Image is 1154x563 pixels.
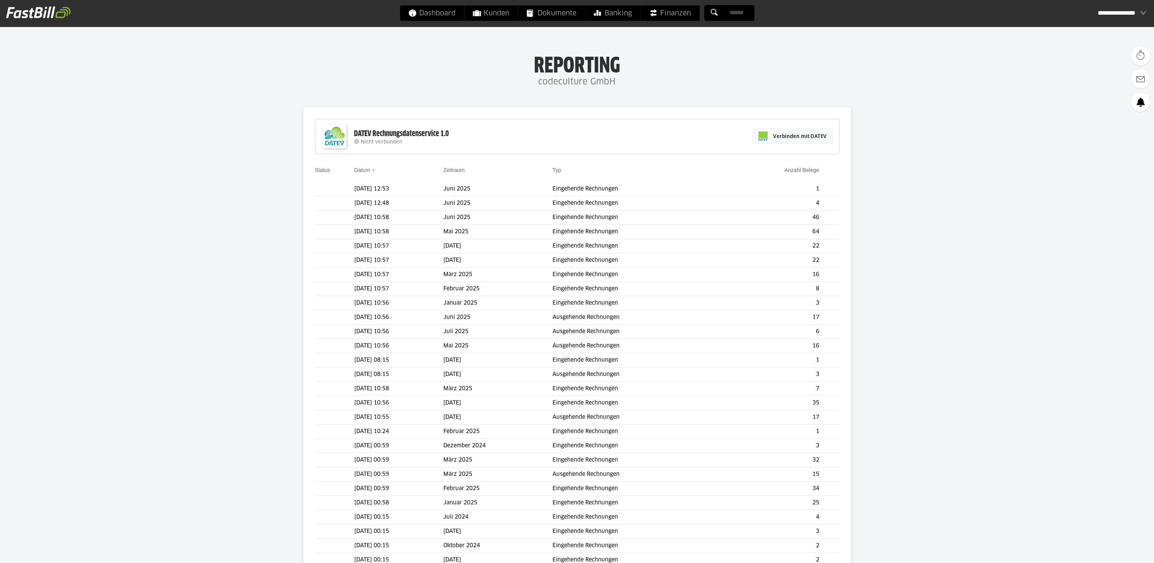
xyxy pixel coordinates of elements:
span: Dashboard [408,5,455,21]
td: 4 [725,196,822,211]
td: Eingehende Rechnungen [553,182,725,196]
td: Eingehende Rechnungen [553,268,725,282]
div: DATEV Rechnungsdatenservice 1.0 [354,129,449,139]
img: pi-datev-logo-farbig-24.svg [758,131,768,141]
td: 35 [725,396,822,410]
td: Ausgehende Rechnungen [553,325,725,339]
span: Banking [594,5,632,21]
iframe: Öffnet ein Widget, in dem Sie weitere Informationen finden [1094,540,1146,559]
td: Dezember 2024 [443,439,553,453]
td: [DATE] 00:59 [354,439,443,453]
td: Eingehende Rechnungen [553,296,725,310]
td: März 2025 [443,382,553,396]
td: [DATE] 12:48 [354,196,443,211]
td: [DATE] [443,410,553,425]
td: Eingehende Rechnungen [553,396,725,410]
td: [DATE] 10:57 [354,239,443,253]
td: 3 [725,367,822,382]
td: [DATE] [443,253,553,268]
span: Finanzen [649,5,691,21]
td: Juni 2025 [443,196,553,211]
td: [DATE] 10:57 [354,253,443,268]
td: [DATE] 10:58 [354,225,443,239]
td: Eingehende Rechnungen [553,496,725,510]
td: [DATE] 00:59 [354,453,443,467]
td: Mai 2025 [443,339,553,353]
td: [DATE] 10:56 [354,396,443,410]
td: Ausgehende Rechnungen [553,367,725,382]
a: Banking [585,5,640,21]
td: [DATE] 10:58 [354,382,443,396]
td: 22 [725,239,822,253]
td: 22 [725,253,822,268]
span: Kunden [473,5,509,21]
td: 3 [725,296,822,310]
td: 16 [725,339,822,353]
td: [DATE] 00:59 [354,467,443,482]
td: 1 [725,182,822,196]
td: 4 [725,510,822,524]
td: [DATE] 00:15 [354,510,443,524]
td: Eingehende Rechnungen [553,453,725,467]
td: Juli 2024 [443,510,553,524]
td: 3 [725,439,822,453]
td: Ausgehende Rechnungen [553,339,725,353]
td: Ausgehende Rechnungen [553,410,725,425]
a: Typ [553,167,561,173]
td: [DATE] 10:56 [354,296,443,310]
td: [DATE] [443,239,553,253]
td: 3 [725,524,822,539]
td: März 2025 [443,467,553,482]
td: [DATE] 00:59 [354,482,443,496]
h1: Reporting [77,54,1077,74]
td: Eingehende Rechnungen [553,439,725,453]
img: sort_desc.gif [372,170,377,171]
a: Zeitraum [443,167,465,173]
td: Eingehende Rechnungen [553,524,725,539]
td: Eingehende Rechnungen [553,225,725,239]
td: Februar 2025 [443,482,553,496]
td: [DATE] 10:57 [354,282,443,296]
td: Januar 2025 [443,496,553,510]
td: [DATE] [443,524,553,539]
td: [DATE] 12:53 [354,182,443,196]
td: 16 [725,268,822,282]
a: Dokumente [518,5,585,21]
td: Eingehende Rechnungen [553,482,725,496]
td: [DATE] 08:15 [354,367,443,382]
td: [DATE] 10:56 [354,325,443,339]
td: Juni 2025 [443,182,553,196]
td: Eingehende Rechnungen [553,196,725,211]
a: Status [315,167,330,173]
td: Februar 2025 [443,425,553,439]
td: 17 [725,410,822,425]
td: 17 [725,310,822,325]
td: Juni 2025 [443,310,553,325]
a: Verbinden mit DATEV [752,128,833,144]
td: Ausgehende Rechnungen [553,467,725,482]
td: Eingehende Rechnungen [553,253,725,268]
td: Juli 2025 [443,325,553,339]
td: [DATE] [443,367,553,382]
a: Finanzen [641,5,699,21]
td: Eingehende Rechnungen [553,539,725,553]
span: Verbinden mit DATEV [773,132,827,140]
td: [DATE] 10:58 [354,211,443,225]
td: [DATE] 10:56 [354,310,443,325]
td: 6 [725,325,822,339]
td: 15 [725,467,822,482]
td: Ausgehende Rechnungen [553,310,725,325]
td: Eingehende Rechnungen [553,425,725,439]
td: [DATE] 10:56 [354,339,443,353]
td: 2 [725,539,822,553]
td: [DATE] 10:24 [354,425,443,439]
td: [DATE] 10:55 [354,410,443,425]
td: Januar 2025 [443,296,553,310]
td: Mai 2025 [443,225,553,239]
td: [DATE] [443,353,553,367]
img: DATEV-Datenservice Logo [319,121,350,152]
td: Eingehende Rechnungen [553,282,725,296]
td: 46 [725,211,822,225]
td: 32 [725,453,822,467]
td: Eingehende Rechnungen [553,353,725,367]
